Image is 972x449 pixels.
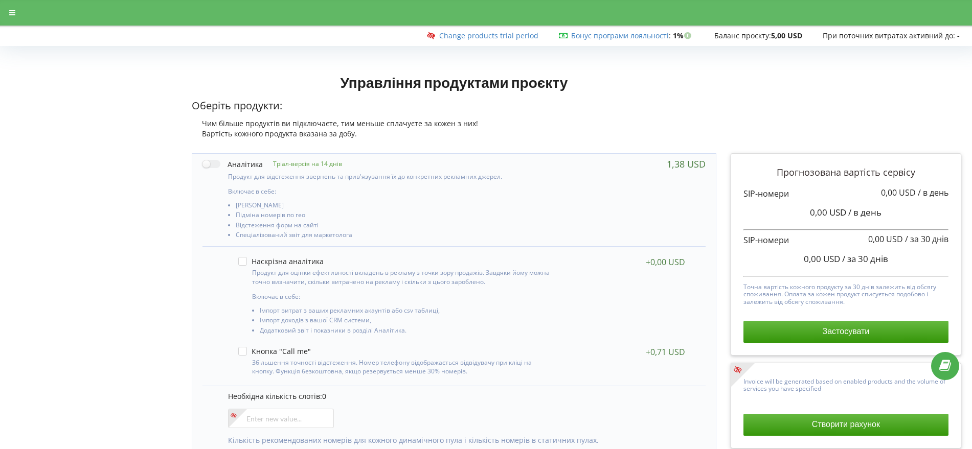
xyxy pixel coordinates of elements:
[646,347,685,357] div: +0,71 USD
[957,31,960,40] strong: -
[743,321,948,342] button: Застосувати
[646,257,685,267] div: +0,00 USD
[228,187,555,196] p: Включає в себе:
[263,159,342,168] p: Тріал-версія на 14 днів
[192,99,716,113] p: Оберіть продукти:
[192,119,716,129] div: Чим більше продуктів ви підключаєте, тим меньше сплачуєте за кожен з них!
[810,206,846,218] span: 0,00 USD
[252,358,551,375] p: Збільшення точності відстеження. Номер телефону відображається відвідувачу при кліці на кнопку. Ф...
[228,435,695,445] p: Кількість рекомендованих номерів для кожного динамічного пула і кількість номерів в статичних пулах.
[238,257,324,266] label: Наскрізна аналітика
[714,31,771,40] span: Баланс проєкту:
[743,166,948,179] p: Прогнозована вартість сервісу
[667,159,706,169] div: 1,38 USD
[881,187,916,198] span: 0,00 USD
[743,281,948,305] p: Точна вартість кожного продукту за 30 днів залежить від обсягу споживання. Оплата за кожен продук...
[192,73,716,91] h1: Управління продуктами проєкту
[743,375,948,393] p: Invoice will be generated based on enabled products and the volume of services you have specified
[743,234,948,246] p: SIP-номери
[236,222,555,231] li: Відстеження форм на сайті
[238,347,311,356] label: Кнопка "Call me"
[571,31,671,40] span: :
[236,202,555,211] li: [PERSON_NAME]
[842,253,888,265] span: / за 30 днів
[868,233,903,245] span: 0,00 USD
[252,292,551,301] p: Включає в себе:
[202,159,263,170] label: Аналітика
[252,268,551,286] p: Продукт для оцінки ефективності вкладень в рекламу з точки зору продажів. Завдяки йому можна точн...
[918,187,948,198] span: / в день
[260,307,551,317] li: Імпорт витрат з ваших рекламних акаунтів або csv таблиці,
[439,31,538,40] a: Change products trial period
[228,391,695,401] p: Необхідна кількість слотів:
[743,188,948,200] p: SIP-номери
[571,31,669,40] a: Бонус програми лояльності
[260,317,551,326] li: Імпорт доходів з вашої CRM системи,
[236,211,555,221] li: Підміна номерів по гео
[228,172,555,181] p: Продукт для відстеження звернень та прив'язування їх до конкретних рекламних джерел.
[804,253,840,265] span: 0,00 USD
[771,31,802,40] strong: 5,00 USD
[673,31,694,40] strong: 1%
[192,129,716,139] div: Вартість кожного продукта вказана за добу.
[743,414,948,435] button: Створити рахунок
[848,206,881,218] span: / в день
[905,233,948,245] span: / за 30 днів
[823,31,955,40] span: При поточних витратах активний до:
[260,327,551,337] li: Додатковий звіт і показники в розділі Аналітика.
[236,231,555,241] li: Спеціалізований звіт для маркетолога
[322,391,326,401] span: 0
[228,409,334,428] input: Enter new value...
